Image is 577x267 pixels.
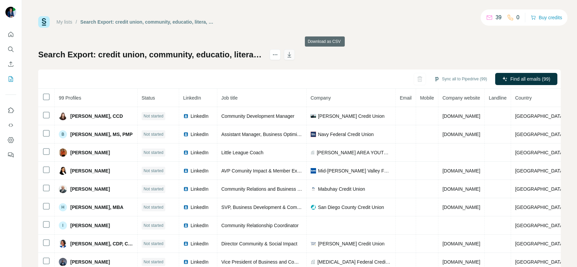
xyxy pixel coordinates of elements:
[311,186,316,192] img: company-logo
[183,132,189,137] img: LinkedIn logo
[311,114,316,118] img: company-logo
[5,28,16,41] button: Quick start
[144,113,164,119] span: Not started
[317,149,391,156] span: [PERSON_NAME] AREA YOUTH BASEBALL
[531,13,562,22] button: Buy credits
[183,241,189,246] img: LinkedIn logo
[221,113,294,119] span: Community Development Manager
[221,95,238,101] span: Job title
[515,241,564,246] span: [GEOGRAPHIC_DATA]
[56,19,72,25] a: My lists
[59,130,67,138] div: B
[495,73,557,85] button: Find all emails (99)
[429,74,492,84] button: Sync all to Pipedrive (99)
[221,168,315,173] span: AVP Comunity Impact & Member Experience
[38,49,264,60] h1: Search Export: credit union, community, educatio, litera, well, impac, youth, educator, [GEOGRAPH...
[311,241,316,246] img: company-logo
[221,241,297,246] span: Director Community & Social Impact
[183,95,201,101] span: LinkedIn
[221,132,433,137] span: Assistant Manager, Business Optimization & Projects | Strategic Partnerships and Community Impact
[80,19,215,25] div: Search Export: credit union, community, educatio, litera, well, impac, youth, educator, [GEOGRAPH...
[59,258,67,266] img: Avatar
[221,205,332,210] span: SVP, Business Development & Community Relations
[442,95,480,101] span: Company website
[183,150,189,155] img: LinkedIn logo
[144,241,164,247] span: Not started
[510,76,550,82] span: Find all emails (99)
[516,14,520,22] p: 0
[59,240,67,248] img: Avatar
[5,43,16,55] button: Search
[221,150,264,155] span: Little League Coach
[311,132,316,137] img: company-logo
[442,132,480,137] span: [DOMAIN_NAME]
[515,205,564,210] span: [GEOGRAPHIC_DATA]
[515,150,564,155] span: [GEOGRAPHIC_DATA]
[318,167,391,174] span: Mid-[PERSON_NAME] Valley Federal Credit Union
[489,95,507,101] span: Landline
[70,167,110,174] span: [PERSON_NAME]
[59,221,67,230] div: I
[59,112,67,120] img: Avatar
[191,149,209,156] span: LinkedIn
[144,259,164,265] span: Not started
[311,95,331,101] span: Company
[5,134,16,146] button: Dashboard
[70,240,133,247] span: [PERSON_NAME], CDP, CCUFC
[318,186,365,192] span: Mabuhay Credit Union
[318,240,385,247] span: [PERSON_NAME] Credit Union
[183,223,189,228] img: LinkedIn logo
[442,113,480,119] span: [DOMAIN_NAME]
[420,95,434,101] span: Mobile
[38,16,50,28] img: Surfe Logo
[515,168,564,173] span: [GEOGRAPHIC_DATA]
[318,113,385,119] span: [PERSON_NAME] Credit Union
[5,119,16,131] button: Use Surfe API
[5,73,16,85] button: My lists
[191,186,209,192] span: LinkedIn
[270,49,281,60] button: actions
[70,131,133,138] span: [PERSON_NAME], MS, PMP
[442,186,480,192] span: [DOMAIN_NAME]
[5,104,16,116] button: Use Surfe on LinkedIn
[318,131,374,138] span: Navy Federal Credit Union
[191,167,209,174] span: LinkedIn
[5,149,16,161] button: Feedback
[76,19,77,25] li: /
[191,131,209,138] span: LinkedIn
[183,259,189,265] img: LinkedIn logo
[144,150,164,156] span: Not started
[70,149,110,156] span: [PERSON_NAME]
[59,149,67,157] img: Avatar
[70,204,123,211] span: [PERSON_NAME], MBA
[183,205,189,210] img: LinkedIn logo
[221,259,341,265] span: Vice President of Business and Community Development
[191,240,209,247] span: LinkedIn
[515,259,564,265] span: [GEOGRAPHIC_DATA]
[496,14,502,22] p: 39
[5,7,16,18] img: Avatar
[442,168,480,173] span: [DOMAIN_NAME]
[70,113,123,119] span: [PERSON_NAME], CCD
[59,95,81,101] span: 99 Profiles
[515,95,532,101] span: Country
[442,259,480,265] span: [DOMAIN_NAME]
[400,95,412,101] span: Email
[442,241,480,246] span: [DOMAIN_NAME]
[318,204,384,211] span: San Diego County Credit Union
[191,222,209,229] span: LinkedIn
[191,204,209,211] span: LinkedIn
[5,58,16,70] button: Enrich CSV
[59,167,67,175] img: Avatar
[142,95,155,101] span: Status
[515,113,564,119] span: [GEOGRAPHIC_DATA]
[515,223,564,228] span: [GEOGRAPHIC_DATA]
[191,113,209,119] span: LinkedIn
[144,204,164,210] span: Not started
[221,186,351,192] span: Community Relations and Business Development Coordinator
[317,259,391,265] span: [MEDICAL_DATA] Federal Credit Union
[144,222,164,229] span: Not started
[70,259,110,265] span: [PERSON_NAME]
[144,131,164,137] span: Not started
[515,132,564,137] span: [GEOGRAPHIC_DATA]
